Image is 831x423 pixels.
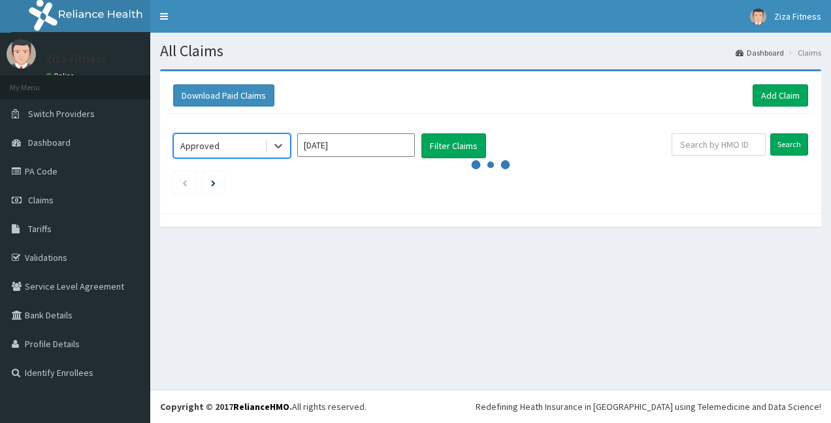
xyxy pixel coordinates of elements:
a: Add Claim [753,84,808,107]
footer: All rights reserved. [150,390,831,423]
button: Download Paid Claims [173,84,274,107]
a: Online [46,71,77,80]
button: Filter Claims [421,133,486,158]
span: Claims [28,194,54,206]
a: Next page [211,177,216,188]
span: Ziza Fitness [774,10,821,22]
a: Dashboard [736,47,784,58]
input: Select Month and Year [297,133,415,157]
h1: All Claims [160,42,821,59]
p: Ziza Fitness [46,53,106,65]
strong: Copyright © 2017 . [160,401,292,413]
li: Claims [785,47,821,58]
svg: audio-loading [471,145,510,184]
input: Search [770,133,808,156]
span: Dashboard [28,137,71,148]
a: RelianceHMO [233,401,289,413]
input: Search by HMO ID [672,133,766,156]
span: Tariffs [28,223,52,235]
a: Previous page [182,177,187,188]
img: User Image [7,39,36,69]
span: Switch Providers [28,108,95,120]
img: User Image [750,8,766,25]
div: Approved [180,139,220,152]
div: Redefining Heath Insurance in [GEOGRAPHIC_DATA] using Telemedicine and Data Science! [476,400,821,413]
